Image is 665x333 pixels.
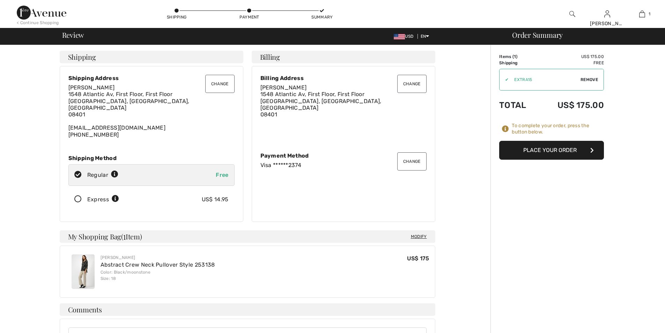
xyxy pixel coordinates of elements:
span: 1 [649,11,650,17]
button: Change [205,75,235,93]
div: To complete your order, press the button below. [512,123,604,135]
div: Payment Method [260,152,427,159]
span: Billing [260,53,280,60]
span: ( Item) [121,232,142,241]
div: Summary [311,14,332,20]
div: Billing Address [260,75,427,81]
span: US$ 175 [407,255,429,262]
div: ✔ [500,77,509,83]
img: search the website [569,10,575,18]
input: Promo code [509,69,581,90]
div: Regular [87,171,118,179]
span: Modify [411,233,427,240]
a: 1 [625,10,659,18]
div: Express [87,195,119,204]
a: Abstract Crew Neck Pullover Style 253138 [101,261,215,268]
img: My Bag [639,10,645,18]
button: Change [397,152,427,171]
span: EN [421,34,429,39]
span: 1548 Atlantic Av, First Floor, First Floor [GEOGRAPHIC_DATA], [GEOGRAPHIC_DATA], [GEOGRAPHIC_DATA... [68,91,190,118]
div: [EMAIL_ADDRESS][DOMAIN_NAME] [PHONE_NUMBER] [68,84,235,138]
td: Total [499,93,538,117]
button: Change [397,75,427,93]
span: 1548 Atlantic Av, First Floor, First Floor [GEOGRAPHIC_DATA], [GEOGRAPHIC_DATA], [GEOGRAPHIC_DATA... [260,91,382,118]
span: Free [216,172,228,178]
td: US$ 175.00 [538,93,604,117]
h4: My Shopping Bag [60,230,435,243]
span: Remove [581,77,598,83]
div: Shipping Method [68,155,235,161]
span: Shipping [68,53,96,60]
div: < Continue Shopping [17,20,59,26]
span: USD [394,34,416,39]
div: Color: Black/moonstone Size: 18 [101,269,215,282]
td: Shipping [499,60,538,66]
img: My Info [604,10,610,18]
td: US$ 175.00 [538,53,604,60]
td: Items ( ) [499,53,538,60]
span: [PERSON_NAME] [68,84,115,91]
td: Free [538,60,604,66]
img: Abstract Crew Neck Pullover Style 253138 [72,254,95,289]
span: [PERSON_NAME] [260,84,307,91]
img: US Dollar [394,34,405,39]
div: Shipping Address [68,75,235,81]
a: Sign In [604,10,610,17]
span: Review [62,31,84,38]
div: US$ 14.95 [202,195,229,204]
div: [PERSON_NAME] [101,254,215,261]
span: 1 [123,231,126,240]
span: 1 [514,54,516,59]
h4: Comments [60,303,435,316]
div: [PERSON_NAME] [590,20,624,27]
div: Payment [239,14,260,20]
div: Order Summary [504,31,661,38]
div: Shipping [166,14,187,20]
img: 1ère Avenue [17,6,66,20]
button: Place Your Order [499,141,604,160]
